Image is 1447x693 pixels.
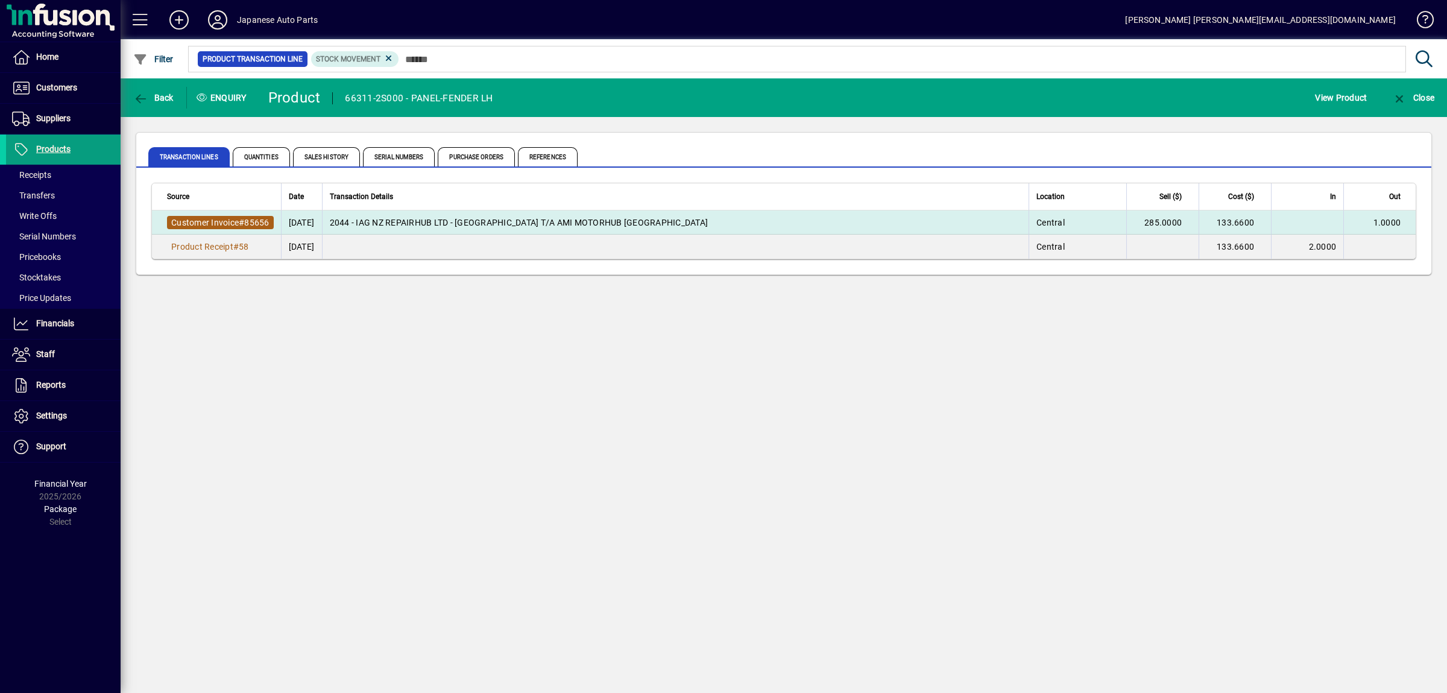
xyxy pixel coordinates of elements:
[237,10,318,30] div: Japanese Auto Parts
[6,185,121,206] a: Transfers
[36,349,55,359] span: Staff
[6,104,121,134] a: Suppliers
[6,247,121,267] a: Pricebooks
[6,340,121,370] a: Staff
[1228,190,1254,203] span: Cost ($)
[167,190,274,203] div: Source
[36,113,71,123] span: Suppliers
[1126,210,1199,235] td: 285.0000
[6,226,121,247] a: Serial Numbers
[171,218,239,227] span: Customer Invoice
[281,235,322,259] td: [DATE]
[167,240,253,253] a: Product Receipt#58
[203,53,303,65] span: Product Transaction Line
[6,309,121,339] a: Financials
[6,206,121,226] a: Write Offs
[1134,190,1193,203] div: Sell ($)
[1206,190,1265,203] div: Cost ($)
[6,401,121,431] a: Settings
[133,93,174,103] span: Back
[311,51,399,67] mat-chip: Product Transaction Type: Stock movement
[36,380,66,390] span: Reports
[363,147,435,166] span: Serial Numbers
[167,216,274,229] a: Customer Invoice#85656
[133,54,174,64] span: Filter
[239,218,244,227] span: #
[1036,190,1119,203] div: Location
[12,252,61,262] span: Pricebooks
[1036,218,1065,227] span: Central
[6,42,121,72] a: Home
[171,242,233,252] span: Product Receipt
[1389,190,1401,203] span: Out
[1373,218,1401,227] span: 1.0000
[244,218,269,227] span: 85656
[289,190,304,203] span: Date
[148,147,230,166] span: Transaction Lines
[233,242,239,252] span: #
[239,242,249,252] span: 58
[330,190,393,203] span: Transaction Details
[36,411,67,420] span: Settings
[130,48,177,70] button: Filter
[130,87,177,109] button: Back
[1379,87,1447,109] app-page-header-button: Close enquiry
[322,210,1029,235] td: 2044 - IAG NZ REPAIRHUB LTD - [GEOGRAPHIC_DATA] T/A AMI MOTORHUB [GEOGRAPHIC_DATA]
[293,147,360,166] span: Sales History
[316,55,380,63] span: Stock movement
[1315,88,1367,107] span: View Product
[12,191,55,200] span: Transfers
[233,147,290,166] span: Quantities
[1199,235,1271,259] td: 133.6600
[198,9,237,31] button: Profile
[36,52,58,62] span: Home
[345,89,493,108] div: 66311-2S000 - PANEL-FENDER LH
[438,147,515,166] span: Purchase Orders
[12,232,76,241] span: Serial Numbers
[1309,242,1337,252] span: 2.0000
[12,211,57,221] span: Write Offs
[1036,190,1065,203] span: Location
[268,88,321,107] div: Product
[6,165,121,185] a: Receipts
[281,210,322,235] td: [DATE]
[1330,190,1336,203] span: In
[1389,87,1437,109] button: Close
[1312,87,1370,109] button: View Product
[289,190,315,203] div: Date
[12,170,51,180] span: Receipts
[12,293,71,303] span: Price Updates
[34,479,87,489] span: Financial Year
[36,144,71,154] span: Products
[1392,93,1434,103] span: Close
[36,83,77,92] span: Customers
[6,73,121,103] a: Customers
[160,9,198,31] button: Add
[1408,2,1432,42] a: Knowledge Base
[518,147,578,166] span: References
[1199,210,1271,235] td: 133.6600
[6,370,121,400] a: Reports
[6,267,121,288] a: Stocktakes
[1159,190,1182,203] span: Sell ($)
[6,288,121,308] a: Price Updates
[44,504,77,514] span: Package
[1036,242,1065,252] span: Central
[6,432,121,462] a: Support
[121,87,187,109] app-page-header-button: Back
[12,273,61,282] span: Stocktakes
[36,318,74,328] span: Financials
[167,190,189,203] span: Source
[36,441,66,451] span: Support
[187,88,259,107] div: Enquiry
[1125,10,1396,30] div: [PERSON_NAME] [PERSON_NAME][EMAIL_ADDRESS][DOMAIN_NAME]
